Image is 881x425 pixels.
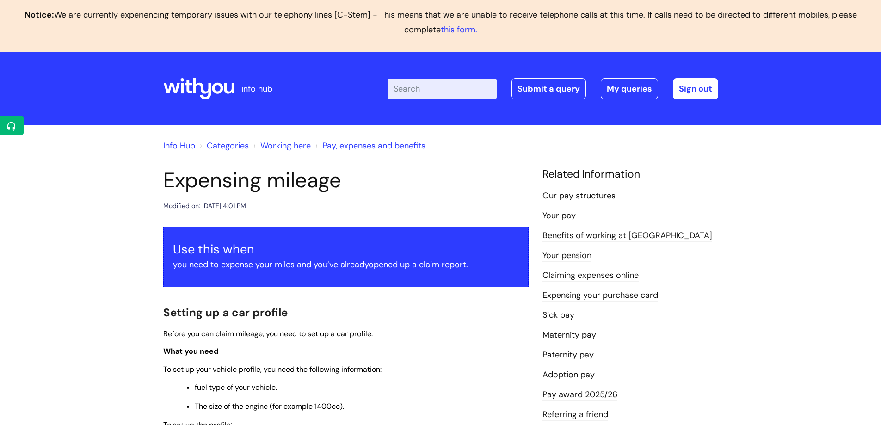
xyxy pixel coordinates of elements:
p: We are currently experiencing temporary issues with our telephony lines [C-Stem] - This means tha... [7,7,874,37]
span: What you need [163,346,218,356]
a: Claiming expenses online [542,270,639,282]
a: Submit a query [511,78,586,99]
span: fuel type of your vehicle. [195,382,277,392]
a: Expensing your purchase card [542,289,658,302]
a: Sign out [673,78,718,99]
a: Categories [207,140,249,151]
a: this form. [441,24,477,35]
div: Modified on: [DATE] 4:01 PM [163,200,246,212]
a: Pay award 2025/26 [542,389,617,401]
li: Working here [251,138,311,153]
a: Working here [260,140,311,151]
div: | - [388,78,718,99]
a: Info Hub [163,140,195,151]
a: Sick pay [542,309,574,321]
h4: Related Information [542,168,718,181]
a: Maternity pay [542,329,596,341]
a: My queries [601,78,658,99]
a: Pay, expenses and benefits [322,140,425,151]
a: Your pension [542,250,591,262]
h3: Use this when [173,242,519,257]
p: info hub [241,81,272,96]
input: Search [388,79,497,99]
span: Before you can claim mileage, you need to set up a car profile. [163,329,373,339]
a: Adoption pay [542,369,595,381]
a: Paternity pay [542,349,594,361]
a: Referring a friend [542,409,608,421]
h1: Expensing mileage [163,168,529,193]
a: Your pay [542,210,576,222]
span: The size of the engine (for example 1400cc). [195,401,344,411]
li: Pay, expenses and benefits [313,138,425,153]
a: opened up a claim report [369,259,466,270]
span: To set up your vehicle profile, you need the following information: [163,364,382,374]
b: Notice: [25,9,54,20]
a: Our pay structures [542,190,616,202]
p: you need to expense your miles and you’ve already . [173,257,519,272]
li: Solution home [197,138,249,153]
a: Benefits of working at [GEOGRAPHIC_DATA] [542,230,712,242]
span: Setting up a car profile [163,305,288,320]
